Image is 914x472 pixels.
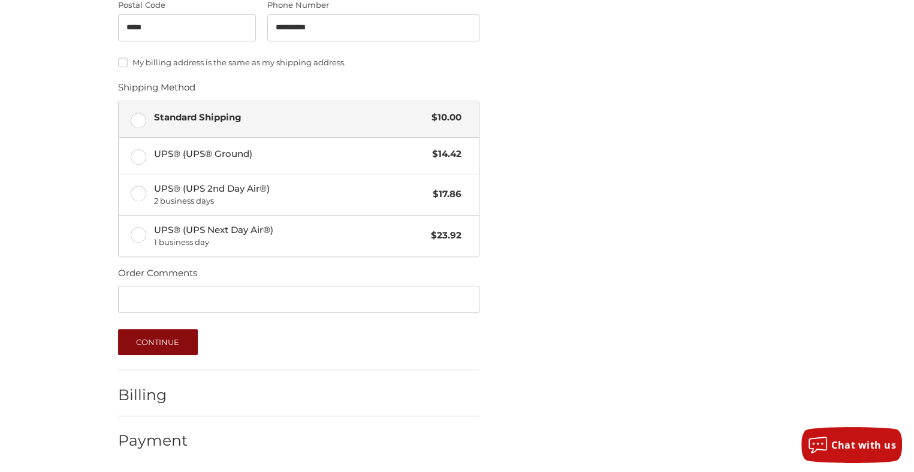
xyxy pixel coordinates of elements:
[831,438,896,452] span: Chat with us
[154,223,426,249] span: UPS® (UPS Next Day Air®)
[118,58,479,67] label: My billing address is the same as my shipping address.
[801,427,902,463] button: Chat with us
[425,229,461,243] span: $23.92
[426,111,461,125] span: $10.00
[154,111,426,125] span: Standard Shipping
[427,187,461,201] span: $17.86
[118,329,198,355] button: Continue
[118,431,188,450] h2: Payment
[118,267,197,286] legend: Order Comments
[154,195,427,207] span: 2 business days
[154,237,426,249] span: 1 business day
[154,182,427,207] span: UPS® (UPS 2nd Day Air®)
[118,81,195,100] legend: Shipping Method
[154,147,427,161] span: UPS® (UPS® Ground)
[426,147,461,161] span: $14.42
[118,386,188,404] h2: Billing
